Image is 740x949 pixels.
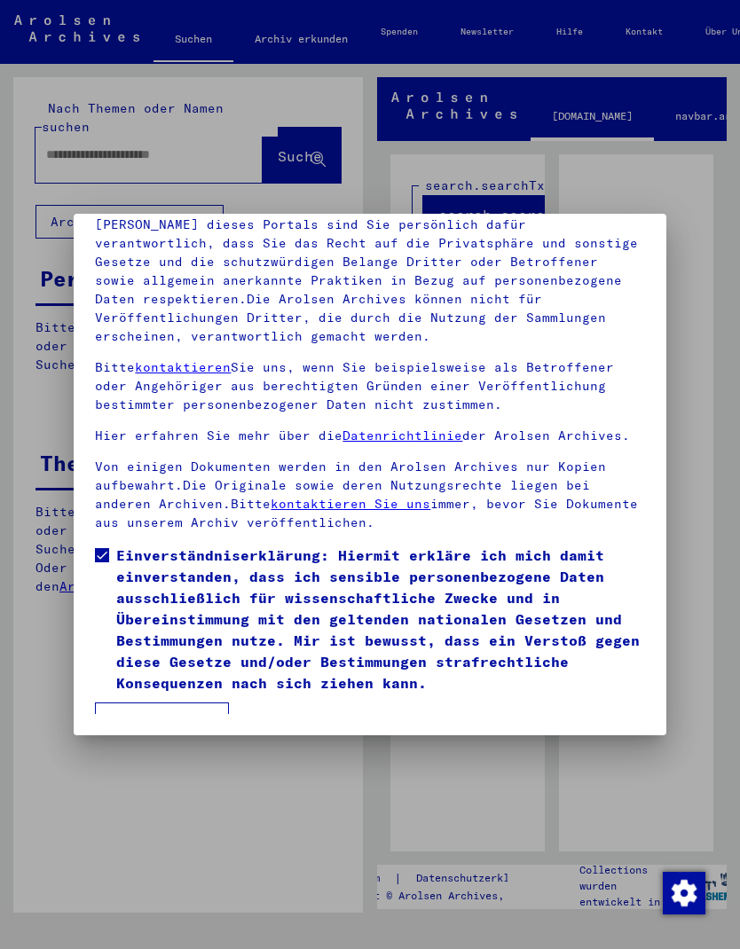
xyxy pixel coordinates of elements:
[95,458,644,532] p: Von einigen Dokumenten werden in den Arolsen Archives nur Kopien aufbewahrt.Die Originale sowie d...
[271,496,430,512] a: kontaktieren Sie uns
[135,359,231,375] a: kontaktieren
[95,702,229,736] button: Ich stimme zu
[663,872,705,914] img: Zustimmung ändern
[95,427,644,445] p: Hier erfahren Sie mehr über die der Arolsen Archives.
[95,178,644,346] p: Bitte beachten Sie, dass dieses Portal über NS - Verfolgte sensible Daten zu identifizierten oder...
[342,427,462,443] a: Datenrichtlinie
[116,545,644,694] span: Einverständniserklärung: Hiermit erkläre ich mich damit einverstanden, dass ich sensible personen...
[95,358,644,414] p: Bitte Sie uns, wenn Sie beispielsweise als Betroffener oder Angehöriger aus berechtigten Gründen ...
